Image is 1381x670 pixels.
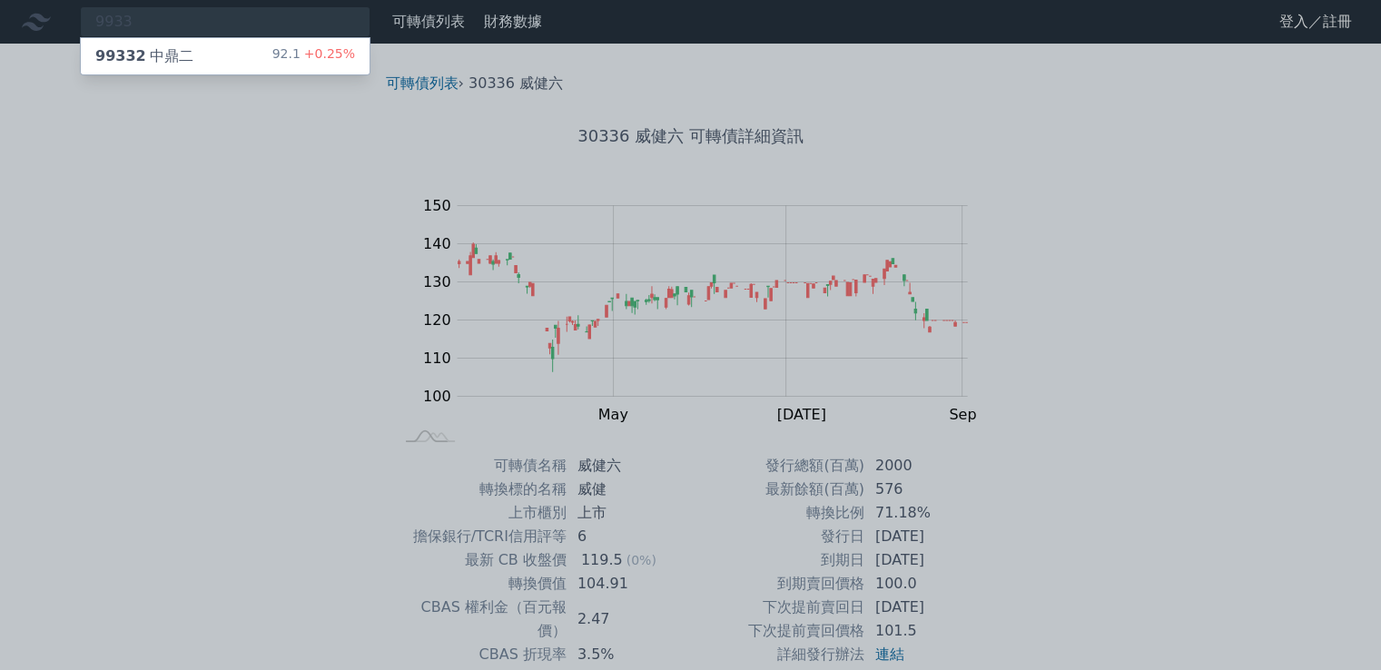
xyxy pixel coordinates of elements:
span: 99332 [95,47,146,64]
div: 中鼎二 [95,45,193,67]
div: 92.1 [272,45,355,67]
iframe: Chat Widget [1290,583,1381,670]
a: 99332中鼎二 92.1+0.25% [81,38,370,74]
div: 聊天小工具 [1290,583,1381,670]
span: +0.25% [301,46,355,61]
